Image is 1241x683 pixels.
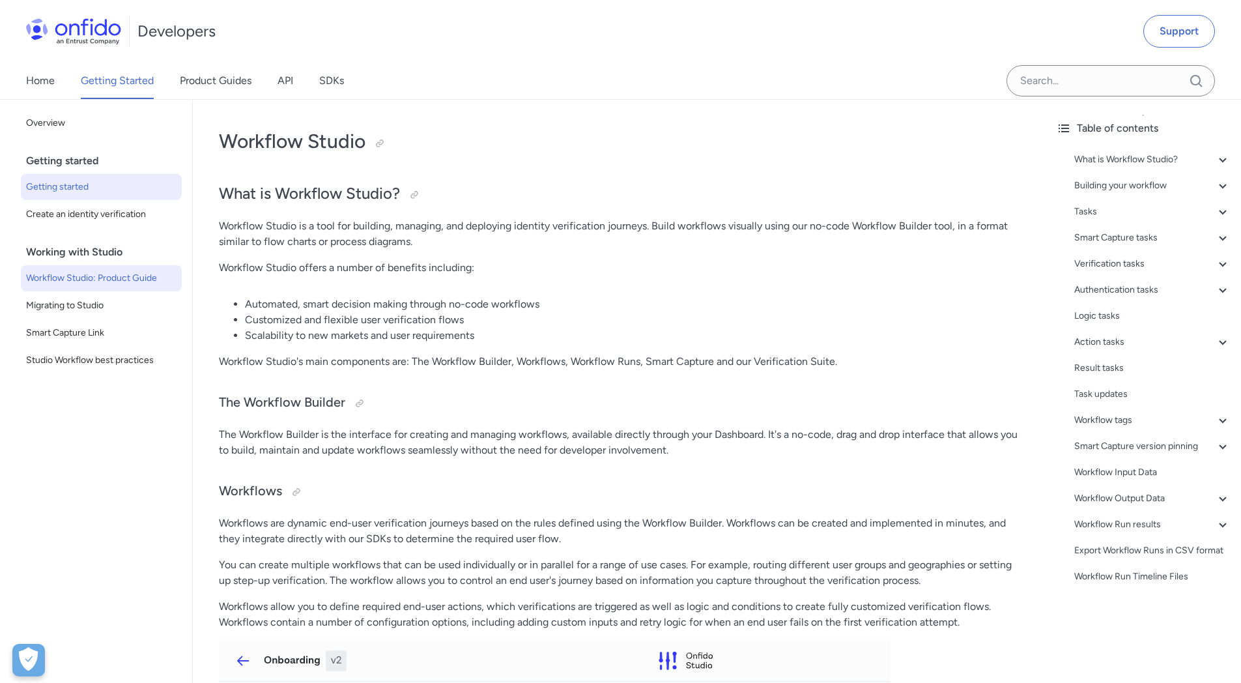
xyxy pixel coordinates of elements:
[26,207,177,222] span: Create an identity verification
[21,320,182,346] a: Smart Capture Link
[1074,517,1231,532] a: Workflow Run results
[26,353,177,368] span: Studio Workflow best practices
[81,63,154,99] a: Getting Started
[1074,282,1231,298] a: Authentication tasks
[1074,413,1231,428] a: Workflow tags
[219,599,1020,630] p: Workflows allow you to define required end-user actions, which verifications are triggered as wel...
[219,128,1020,154] h1: Workflow Studio
[12,644,45,676] button: Open Preferences
[1074,256,1231,272] a: Verification tasks
[21,110,182,136] a: Overview
[319,63,344,99] a: SDKs
[26,115,177,131] span: Overview
[219,183,1020,205] h2: What is Workflow Studio?
[12,644,45,676] div: Cookie Preferences
[1074,152,1231,167] a: What is Workflow Studio?
[1074,204,1231,220] a: Tasks
[1074,491,1231,506] a: Workflow Output Data
[219,260,1020,276] p: Workflow Studio offers a number of benefits including:
[1056,121,1231,136] div: Table of contents
[1074,178,1231,194] a: Building your workflow
[26,239,187,265] div: Working with Studio
[26,179,177,195] span: Getting started
[1074,308,1231,324] a: Logic tasks
[21,293,182,319] a: Migrating to Studio
[245,328,1020,343] li: Scalability to new markets and user requirements
[1074,386,1231,402] a: Task updates
[1143,15,1215,48] a: Support
[26,270,177,286] span: Workflow Studio: Product Guide
[26,148,187,174] div: Getting started
[219,516,1020,547] p: Workflows are dynamic end-user verification journeys based on the rules defined using the Workflo...
[21,347,182,373] a: Studio Workflow best practices
[245,297,1020,312] li: Automated, smart decision making through no-code workflows
[26,18,121,44] img: Onfido Logo
[1074,465,1231,480] a: Workflow Input Data
[21,201,182,227] a: Create an identity verification
[219,218,1020,250] p: Workflow Studio is a tool for building, managing, and deploying identity verification journeys. B...
[1074,569,1231,585] a: Workflow Run Timeline Files
[278,63,293,99] a: API
[219,393,1020,414] h3: The Workflow Builder
[1074,543,1231,559] a: Export Workflow Runs in CSV format
[180,63,251,99] a: Product Guides
[219,482,1020,502] h3: Workflows
[1074,230,1231,246] a: Smart Capture tasks
[1074,360,1231,376] a: Result tasks
[1074,439,1231,454] a: Smart Capture version pinning
[219,354,1020,370] p: Workflow Studio's main components are: The Workflow Builder, Workflows, Workflow Runs, Smart Capt...
[219,557,1020,589] p: You can create multiple workflows that can be used individually or in parallel for a range of use...
[137,21,216,42] h1: Developers
[26,325,177,341] span: Smart Capture Link
[26,298,177,313] span: Migrating to Studio
[219,427,1020,458] p: The Workflow Builder is the interface for creating and managing workflows, available directly thr...
[245,312,1020,328] li: Customized and flexible user verification flows
[1006,65,1215,96] input: Onfido search input field
[26,63,55,99] a: Home
[21,265,182,291] a: Workflow Studio: Product Guide
[21,174,182,200] a: Getting started
[1074,334,1231,350] a: Action tasks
